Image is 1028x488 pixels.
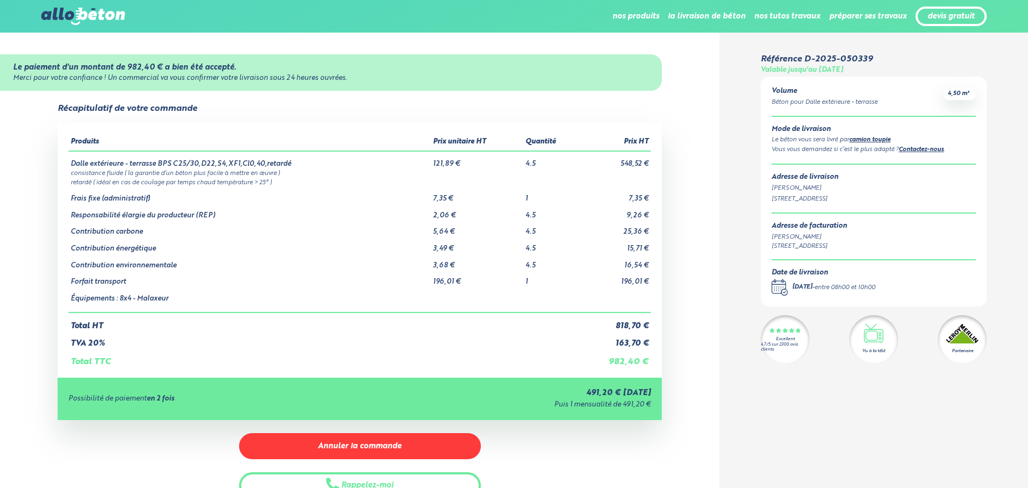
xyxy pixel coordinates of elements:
td: 5,64 € [431,220,524,236]
li: nos tutos travaux [754,3,820,29]
td: 3,68 € [431,253,524,270]
td: 982,40 € [579,348,651,367]
td: Responsabilité élargie du producteur (REP) [68,203,431,220]
span: 4,50 m³ [948,90,969,98]
td: 16,54 € [579,253,651,270]
li: la livraison de béton [668,3,745,29]
td: 1 [523,186,579,203]
img: allobéton [41,8,125,25]
button: Annuler la commande [239,433,481,460]
strong: en 2 fois [147,395,174,402]
td: 9,26 € [579,203,651,220]
th: Quantité [523,134,579,151]
div: Valable jusqu'au [DATE] [761,66,843,74]
td: TVA 20% [68,330,579,348]
td: Contribution énergétique [68,236,431,253]
div: Le béton vous sera livré par [772,135,976,145]
div: [STREET_ADDRESS] [772,195,976,204]
th: Produits [68,134,431,151]
div: - [792,283,875,292]
a: camion toupie [849,137,891,143]
td: 7,35 € [431,186,524,203]
td: 4.5 [523,236,579,253]
a: Contactez-nous [899,147,944,153]
div: Puis 1 mensualité de 491,20 € [373,401,651,409]
div: Merci pour votre confiance ! Un commercial va vous confirmer votre livraison sous 24 heures ouvrées. [13,74,649,83]
div: Adresse de livraison [772,173,976,182]
td: 25,36 € [579,220,651,236]
td: 818,70 € [579,312,651,331]
td: Total TTC [68,348,579,367]
td: 121,89 € [431,151,524,168]
div: Partenaire [952,348,973,354]
div: 491,20 € [DATE] [373,389,651,398]
td: 15,71 € [579,236,651,253]
li: préparer ses travaux [829,3,907,29]
div: [PERSON_NAME] [772,184,976,193]
div: Date de livraison [772,269,875,277]
td: retardé ( idéal en cas de coulage par temps chaud température > 25° ) [68,177,651,186]
div: Référence D-2025-050339 [761,54,873,64]
div: Vu à la télé [862,348,885,354]
td: 163,70 € [579,330,651,348]
td: Contribution environnementale [68,253,431,270]
iframe: Help widget launcher [931,446,1016,476]
td: 4.5 [523,151,579,168]
div: [STREET_ADDRESS] [772,242,847,251]
td: 1 [523,270,579,286]
th: Prix HT [579,134,651,151]
td: 4.5 [523,203,579,220]
div: Excellent [776,337,795,342]
div: Béton pour Dalle extérieure - terrasse [772,98,877,107]
td: Frais fixe (administratif) [68,186,431,203]
a: devis gratuit [927,12,975,21]
td: consistance fluide ( la garantie d’un béton plus facile à mettre en œuvre ) [68,168,651,177]
div: [DATE] [792,283,812,292]
div: Adresse de facturation [772,222,847,230]
td: 2,06 € [431,203,524,220]
td: Forfait transport [68,270,431,286]
div: Récapitulatif de votre commande [58,104,197,114]
strong: Le paiement d'un montant de 982,40 € a bien été accepté. [13,64,236,71]
div: 4.7/5 sur 2300 avis clients [761,342,810,352]
td: 196,01 € [431,270,524,286]
td: 4.5 [523,220,579,236]
div: entre 08h00 et 10h00 [814,283,875,292]
td: Contribution carbone [68,220,431,236]
div: Volume [772,87,877,96]
td: Équipements : 8x4 - Malaxeur [68,286,431,312]
div: Mode de livraison [772,126,976,134]
div: Possibilité de paiement [68,395,373,403]
div: [PERSON_NAME] [772,233,847,242]
li: nos produits [612,3,659,29]
td: 548,52 € [579,151,651,168]
div: Vous vous demandez si c’est le plus adapté ? . [772,145,976,155]
td: 196,01 € [579,270,651,286]
td: 7,35 € [579,186,651,203]
th: Prix unitaire HT [431,134,524,151]
td: 4.5 [523,253,579,270]
td: Dalle extérieure - terrasse BPS C25/30,D22,S4,XF1,Cl0,40,retardé [68,151,431,168]
td: 3,49 € [431,236,524,253]
td: Total HT [68,312,579,331]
